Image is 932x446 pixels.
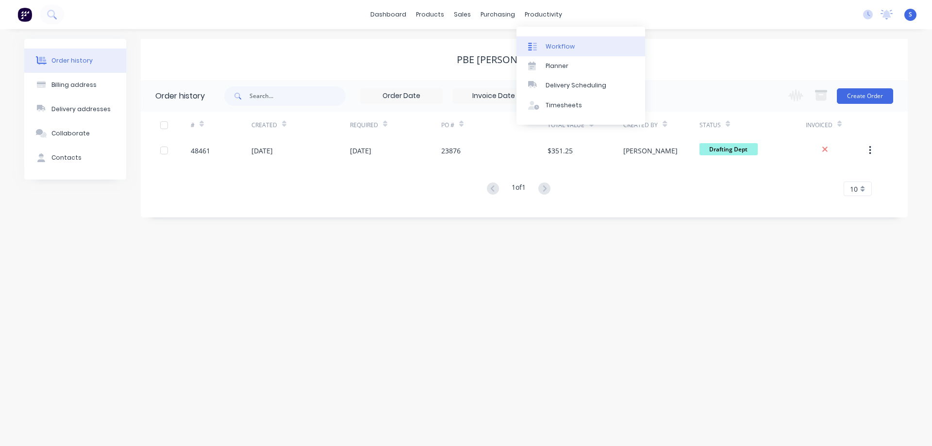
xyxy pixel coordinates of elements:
[350,146,371,156] div: [DATE]
[191,146,210,156] div: 48461
[623,112,699,138] div: Created By
[24,73,126,97] button: Billing address
[155,90,205,102] div: Order history
[24,146,126,170] button: Contacts
[837,88,893,104] button: Create Order
[516,56,645,76] a: Planner
[449,7,476,22] div: sales
[411,7,449,22] div: products
[191,121,195,130] div: #
[909,10,912,19] span: S
[850,184,858,194] span: 10
[251,112,350,138] div: Created
[548,146,573,156] div: $351.25
[361,89,442,103] input: Order Date
[24,121,126,146] button: Collaborate
[441,112,548,138] div: PO #
[699,143,758,155] span: Drafting Dept
[350,112,441,138] div: Required
[516,76,645,95] a: Delivery Scheduling
[441,121,454,130] div: PO #
[250,86,346,106] input: Search...
[51,129,90,138] div: Collaborate
[366,7,411,22] a: dashboard
[457,54,592,66] div: PBE [PERSON_NAME] MINING
[51,153,82,162] div: Contacts
[51,56,93,65] div: Order history
[441,146,461,156] div: 23876
[546,62,568,70] div: Planner
[512,182,526,196] div: 1 of 1
[806,112,866,138] div: Invoiced
[546,81,606,90] div: Delivery Scheduling
[516,96,645,115] a: Timesheets
[520,7,567,22] div: productivity
[546,42,575,51] div: Workflow
[251,121,277,130] div: Created
[476,7,520,22] div: purchasing
[623,146,678,156] div: [PERSON_NAME]
[191,112,251,138] div: #
[699,112,806,138] div: Status
[516,36,645,56] a: Workflow
[17,7,32,22] img: Factory
[453,89,534,103] input: Invoice Date
[24,49,126,73] button: Order history
[51,105,111,114] div: Delivery addresses
[350,121,378,130] div: Required
[699,121,721,130] div: Status
[24,97,126,121] button: Delivery addresses
[251,146,273,156] div: [DATE]
[546,101,582,110] div: Timesheets
[806,121,832,130] div: Invoiced
[51,81,97,89] div: Billing address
